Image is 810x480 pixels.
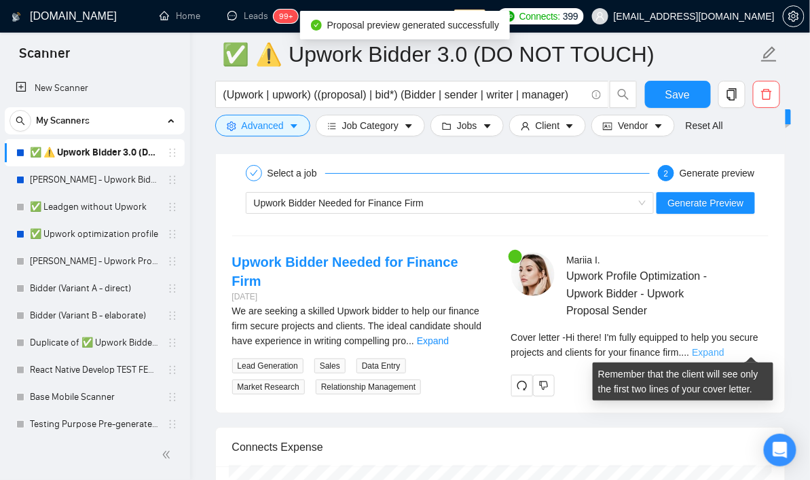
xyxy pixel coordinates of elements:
[30,384,159,411] a: Base Mobile Scanner
[289,121,299,131] span: caret-down
[325,10,387,22] a: dashboardDashboard
[595,12,605,21] span: user
[356,358,406,373] span: Data Entry
[232,255,458,289] a: Upwork Bidder Needed for Finance Firm
[311,20,322,31] span: check-circle
[512,380,532,391] span: redo
[227,121,236,131] span: setting
[533,375,555,396] button: dislike
[12,6,21,28] img: logo
[511,330,769,360] div: Remember that the client will see only the first two lines of your cover letter.
[618,118,648,133] span: Vendor
[162,448,175,462] span: double-left
[610,88,636,100] span: search
[232,380,305,394] span: Market Research
[457,118,477,133] span: Jobs
[10,116,31,126] span: search
[167,310,178,321] span: holder
[406,335,414,346] span: ...
[268,165,325,181] div: Select a job
[665,86,690,103] span: Save
[223,37,758,71] input: Scanner name...
[565,121,574,131] span: caret-down
[509,115,587,136] button: userClientcaret-down
[591,115,674,136] button: idcardVendorcaret-down
[316,380,421,394] span: Relationship Management
[566,267,728,318] span: Upwork Profile Optimization - Upwork Bidder - Upwork Proposal Sender
[232,303,490,348] div: We are seeking a skilled Upwork bidder to help our finance firm secure projects and clients. The ...
[232,358,303,373] span: Lead Generation
[783,11,805,22] a: setting
[592,90,601,99] span: info-circle
[30,139,159,166] a: ✅ ⚠️ Upwork Bidder 3.0 (DO NOT TOUCH)
[654,121,663,131] span: caret-down
[667,196,743,210] span: Generate Preview
[167,392,178,403] span: holder
[274,10,298,23] sup: 99+
[36,107,90,134] span: My Scanners
[511,375,533,396] button: redo
[30,221,159,248] a: ✅ Upwork optimization profile
[718,81,745,108] button: copy
[657,192,754,214] button: Generate Preview
[511,253,555,296] img: c1GKvVWWY7STpFodN0aerpZYuYVtRYJmoqgrIt6Zj7qvRctMulN0PVIxWW7M5w1Mx9
[167,365,178,375] span: holder
[682,347,690,358] span: ...
[511,332,759,358] span: Cover letter - Hi there! I'm fully equipped to help you secure projects and clients for your fina...
[686,118,723,133] a: Reset All
[30,166,159,193] a: [PERSON_NAME] - Upwork Bidder
[764,434,796,466] div: Open Intercom Messenger
[521,121,530,131] span: user
[30,329,159,356] a: Duplicate of ✅ Upwork Bidder 3.0
[30,411,159,438] a: Testing Purpose Pre-generated 1
[760,45,778,63] span: edit
[593,363,773,401] div: Remember that the client will see only the first two lines of your cover letter.
[430,115,504,136] button: folderJobscaret-down
[30,302,159,329] a: Bidder (Variant B - elaborate)
[167,202,178,213] span: holder
[167,174,178,185] span: holder
[766,111,785,122] span: New
[519,9,560,24] span: Connects:
[167,147,178,158] span: holder
[10,110,31,132] button: search
[160,10,200,22] a: homeHome
[30,356,159,384] a: React Native Develop TEST FEB 123
[254,198,424,208] span: Upwork Bidder Needed for Finance Firm
[232,306,482,346] span: We are seeking a skilled Upwork bidder to help our finance firm secure projects and clients. The ...
[784,11,804,22] span: setting
[719,88,745,100] span: copy
[563,9,578,24] span: 399
[680,165,755,181] div: Generate preview
[610,81,637,108] button: search
[404,121,413,131] span: caret-down
[566,255,600,265] span: Mariia I .
[223,86,586,103] input: Search Freelance Jobs...
[327,20,500,31] span: Proposal preview generated successfully
[232,428,769,466] div: Connects Expense
[227,10,298,22] a: messageLeads99+
[753,81,780,108] button: delete
[242,118,284,133] span: Advanced
[167,256,178,267] span: holder
[603,121,612,131] span: idcard
[30,275,159,302] a: Bidder (Variant A - direct)
[664,169,669,179] span: 2
[327,121,337,131] span: bars
[536,118,560,133] span: Client
[645,81,711,108] button: Save
[5,75,185,102] li: New Scanner
[342,118,399,133] span: Job Category
[167,229,178,240] span: holder
[783,5,805,27] button: setting
[250,169,258,177] span: check
[539,380,549,391] span: dislike
[215,115,310,136] button: settingAdvancedcaret-down
[417,335,449,346] a: Expand
[483,121,492,131] span: caret-down
[8,43,81,72] span: Scanner
[754,88,779,100] span: delete
[454,10,485,24] span: stage
[16,75,174,102] a: New Scanner
[442,121,452,131] span: folder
